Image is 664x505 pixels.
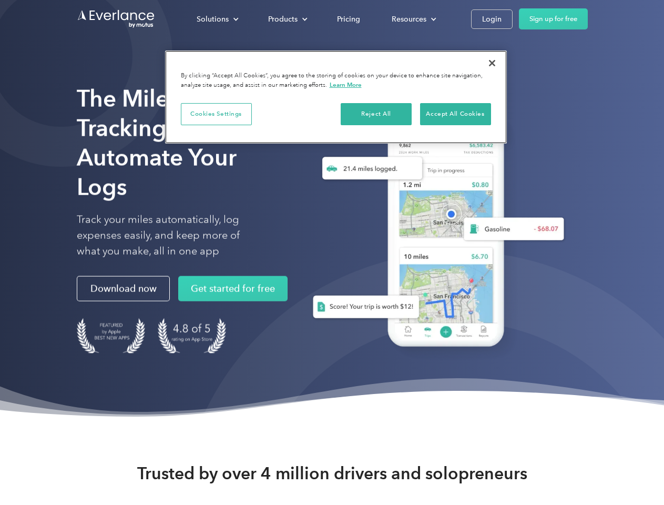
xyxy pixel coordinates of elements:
div: Privacy [165,50,507,144]
a: Download now [77,276,170,301]
button: Reject All [341,103,412,125]
a: Sign up for free [519,8,588,29]
div: Resources [381,10,445,28]
img: Badge for Featured by Apple Best New Apps [77,318,145,353]
a: Login [471,9,513,29]
img: 4.9 out of 5 stars on the app store [158,318,226,353]
div: Pricing [337,13,360,26]
button: Close [481,52,504,75]
p: Track your miles automatically, log expenses easily, and keep more of what you make, all in one app [77,212,264,259]
div: Products [268,13,298,26]
button: Accept All Cookies [420,103,491,125]
div: Solutions [197,13,229,26]
img: Everlance, mileage tracker app, expense tracking app [296,100,573,362]
div: Login [482,13,502,26]
div: Products [258,10,316,28]
a: More information about your privacy, opens in a new tab [330,81,362,88]
a: Get started for free [178,276,288,301]
a: Go to homepage [77,9,156,29]
div: Resources [392,13,426,26]
strong: Trusted by over 4 million drivers and solopreneurs [137,463,527,484]
div: By clicking “Accept All Cookies”, you agree to the storing of cookies on your device to enhance s... [181,72,491,90]
div: Solutions [186,10,247,28]
div: Cookie banner [165,50,507,144]
button: Cookies Settings [181,103,252,125]
a: Pricing [326,10,371,28]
